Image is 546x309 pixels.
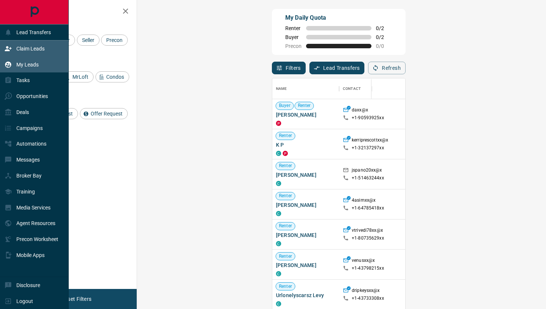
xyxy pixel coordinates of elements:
p: +1- 32137297xx [352,145,384,151]
div: Name [276,78,287,99]
span: Renter [276,193,295,199]
span: 0 / 2 [376,25,392,31]
span: [PERSON_NAME] [276,111,335,118]
span: Renter [276,133,295,139]
div: condos.ca [276,241,281,246]
div: Contact [343,78,361,99]
p: dripkeysxx@x [352,287,380,295]
p: +1- 80735629xx [352,235,384,241]
p: venusxx@x [352,257,375,265]
span: Condos [104,74,127,80]
span: MrLoft [70,74,91,80]
div: condos.ca [276,271,281,276]
div: Condos [95,71,129,82]
span: Renter [295,103,314,109]
span: Urlonelyscarsz Levy [276,292,335,299]
div: condos.ca [276,211,281,216]
div: condos.ca [276,151,281,156]
div: Seller [77,35,100,46]
span: Renter [276,253,295,260]
p: vtrivedi78xx@x [352,227,383,235]
div: condos.ca [276,301,281,306]
div: Name [272,78,339,99]
div: MrLoft [62,71,94,82]
span: Precon [285,43,302,49]
span: Offer Request [88,111,125,117]
p: jspano20xx@x [352,167,382,175]
span: Renter [276,283,295,290]
div: Precon [101,35,128,46]
button: Filters [272,62,306,74]
p: 4asimxx@x [352,197,376,205]
span: 0 / 0 [376,43,392,49]
p: +1- 51463244xx [352,175,384,181]
div: Offer Request [80,108,128,119]
div: Contact [339,78,399,99]
p: +1- 43733308xx [352,295,384,302]
p: +1- 64785418xx [352,205,384,211]
h2: Filters [24,7,129,16]
span: Renter [276,223,295,229]
span: Precon [104,37,125,43]
span: 0 / 2 [376,34,392,40]
p: +1- 43798215xx [352,265,384,271]
button: Lead Transfers [309,62,365,74]
span: Buyer [276,103,293,109]
div: property.ca [283,151,288,156]
button: Reset Filters [56,293,96,305]
span: K P [276,141,335,149]
p: +1- 90593925xx [352,115,384,121]
span: [PERSON_NAME] [276,171,335,179]
span: [PERSON_NAME] [276,261,335,269]
span: Renter [276,163,295,169]
p: My Daily Quota [285,13,392,22]
div: property.ca [276,121,281,126]
span: [PERSON_NAME] [276,201,335,209]
span: Seller [79,37,97,43]
span: [PERSON_NAME] [276,231,335,239]
span: Renter [285,25,302,31]
p: daxx@x [352,107,368,115]
button: Refresh [368,62,406,74]
span: Buyer [285,34,302,40]
p: kerriprescottxx@x [352,137,388,145]
div: condos.ca [276,181,281,186]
